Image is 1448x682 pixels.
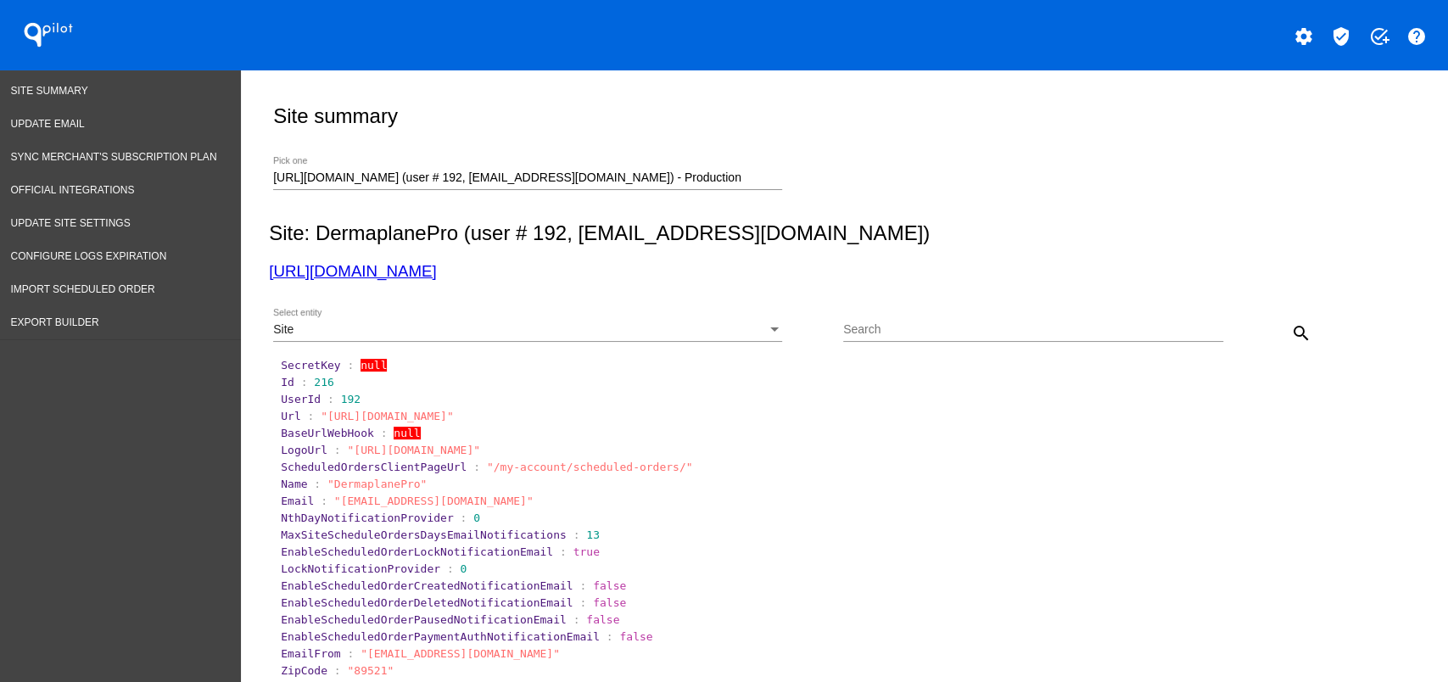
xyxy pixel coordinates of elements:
[573,613,580,626] span: :
[619,630,652,643] span: false
[460,511,467,524] span: :
[11,184,135,196] span: Official Integrations
[341,393,361,405] span: 192
[593,596,626,609] span: false
[321,495,327,507] span: :
[281,427,374,439] span: BaseUrlWebHook
[281,410,300,422] span: Url
[269,221,1413,245] h2: Site: DermaplanePro (user # 192, [EMAIL_ADDRESS][DOMAIN_NAME])
[11,217,131,229] span: Update Site Settings
[281,579,573,592] span: EnableScheduledOrderCreatedNotificationEmail
[11,283,155,295] span: Import Scheduled Order
[487,461,693,473] span: "/my-account/scheduled-orders/"
[593,579,626,592] span: false
[281,444,327,456] span: LogoUrl
[281,545,553,558] span: EnableScheduledOrderLockNotificationEmail
[281,613,567,626] span: EnableScheduledOrderPausedNotificationEmail
[273,104,398,128] h2: Site summary
[281,461,467,473] span: ScheduledOrdersClientPageUrl
[394,427,420,439] span: null
[11,151,217,163] span: Sync Merchant's Subscription Plan
[573,528,580,541] span: :
[281,359,340,372] span: SecretKey
[579,579,586,592] span: :
[281,478,307,490] span: Name
[347,647,354,660] span: :
[281,511,454,524] span: NthDayNotificationProvider
[607,630,613,643] span: :
[273,171,782,185] input: Number
[573,545,600,558] span: true
[281,647,340,660] span: EmailFrom
[586,528,600,541] span: 13
[314,376,333,389] span: 216
[361,359,387,372] span: null
[843,323,1223,337] input: Search
[1406,26,1427,47] mat-icon: help
[11,118,85,130] span: Update Email
[347,664,394,677] span: "89521"
[361,647,560,660] span: "[EMAIL_ADDRESS][DOMAIN_NAME]"
[307,410,314,422] span: :
[347,359,354,372] span: :
[579,596,586,609] span: :
[281,664,327,677] span: ZipCode
[281,528,567,541] span: MaxSiteScheduleOrdersDaysEmailNotifications
[334,495,534,507] span: "[EMAIL_ADDRESS][DOMAIN_NAME]"
[460,562,467,575] span: 0
[473,461,480,473] span: :
[327,393,334,405] span: :
[1368,26,1389,47] mat-icon: add_task
[281,376,294,389] span: Id
[269,262,436,280] a: [URL][DOMAIN_NAME]
[473,511,480,524] span: 0
[586,613,619,626] span: false
[334,444,341,456] span: :
[381,427,388,439] span: :
[11,316,99,328] span: Export Builder
[321,410,454,422] span: "[URL][DOMAIN_NAME]"
[327,478,427,490] span: "DermaplanePro"
[334,664,341,677] span: :
[1291,323,1311,344] mat-icon: search
[560,545,567,558] span: :
[281,596,573,609] span: EnableScheduledOrderDeletedNotificationEmail
[273,323,782,337] mat-select: Select entity
[301,376,308,389] span: :
[447,562,454,575] span: :
[281,630,600,643] span: EnableScheduledOrderPaymentAuthNotificationEmail
[1331,26,1351,47] mat-icon: verified_user
[281,495,314,507] span: Email
[347,444,480,456] span: "[URL][DOMAIN_NAME]"
[11,250,167,262] span: Configure logs expiration
[11,85,88,97] span: Site Summary
[14,18,82,52] h1: QPilot
[314,478,321,490] span: :
[1294,26,1314,47] mat-icon: settings
[273,322,294,336] span: Site
[281,393,321,405] span: UserId
[281,562,440,575] span: LockNotificationProvider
